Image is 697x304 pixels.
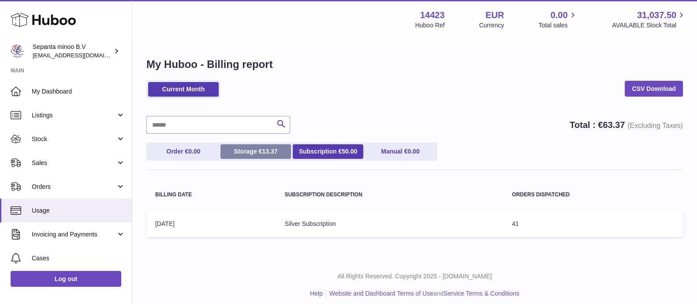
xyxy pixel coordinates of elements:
a: Website and Dashboard Terms of Use [329,290,433,297]
a: 31,037.50 AVAILABLE Stock Total [612,9,686,30]
span: 0.00 [551,9,568,21]
li: and [326,289,519,298]
span: Orders [32,183,116,191]
span: 50.00 [342,148,357,155]
span: Listings [32,111,116,120]
span: Total sales [538,21,578,30]
strong: EUR [485,9,504,21]
a: Help [310,290,323,297]
a: Subscription €50.00 [293,144,363,159]
span: 0.00 [188,148,200,155]
span: Cases [32,254,125,263]
span: AVAILABLE Stock Total [612,21,686,30]
span: Invoicing and Payments [32,230,116,239]
span: My Dashboard [32,87,125,96]
a: Service Terms & Conditions [444,290,519,297]
p: All Rights Reserved. Copyright 2025 - [DOMAIN_NAME] [139,272,690,281]
span: 31,037.50 [637,9,676,21]
td: Silver Subscription [276,211,503,237]
div: Sepanta minoo B.V [33,43,112,60]
th: Billing Date [146,183,276,206]
span: Sales [32,159,116,167]
td: [DATE] [146,211,276,237]
th: Orders Dispatched [503,183,683,206]
strong: 14423 [420,9,445,21]
th: Subscription Description [276,183,503,206]
strong: Total : € [570,120,683,130]
div: Currency [479,21,504,30]
span: Usage [32,206,125,215]
div: Huboo Ref [415,21,445,30]
span: [EMAIL_ADDRESS][DOMAIN_NAME] [33,52,130,59]
a: Manual €0.00 [365,144,436,159]
span: Stock [32,135,116,143]
img: internalAdmin-14423@internal.huboo.com [11,45,24,58]
span: 63.37 [603,120,625,130]
a: Current Month [148,82,219,97]
td: 41 [503,211,683,237]
a: CSV Download [625,81,683,97]
a: Storage €13.37 [220,144,291,159]
a: Order €0.00 [148,144,219,159]
h1: My Huboo - Billing report [146,57,683,71]
span: 0.00 [407,148,419,155]
a: 0.00 Total sales [538,9,578,30]
a: Log out [11,271,121,287]
span: 13.37 [262,148,277,155]
span: (Excluding Taxes) [627,122,683,129]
